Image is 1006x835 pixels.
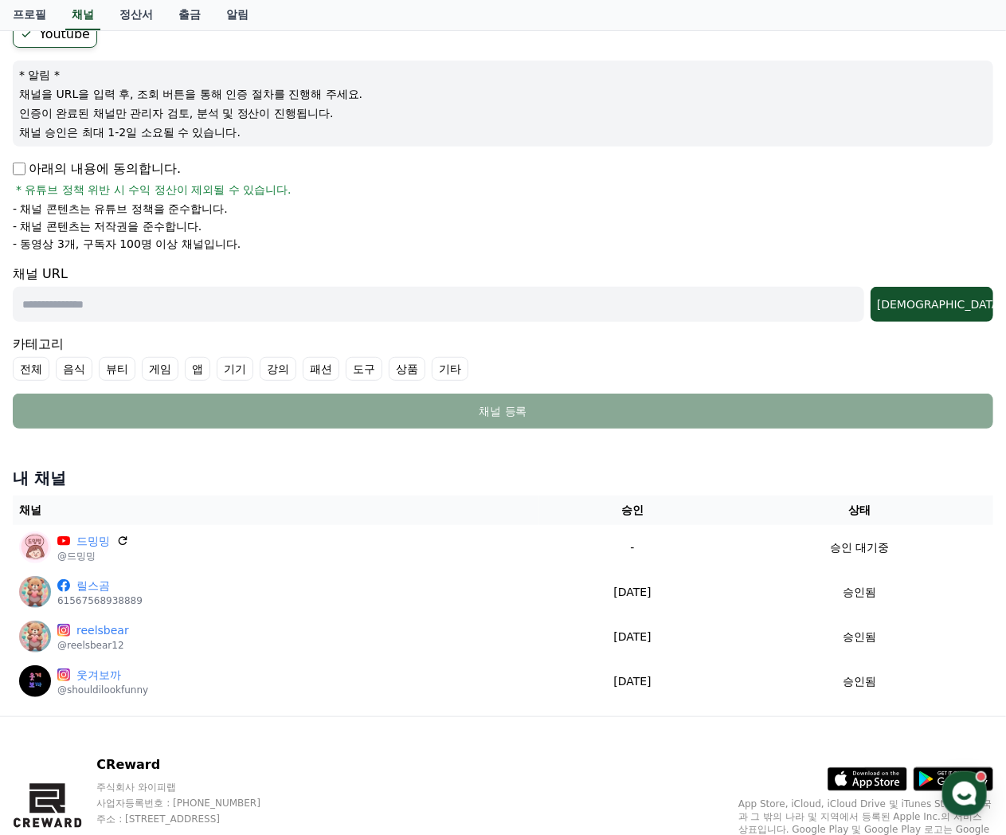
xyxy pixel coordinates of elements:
p: 아래의 내용에 동의합니다. [13,159,181,178]
span: 홈 [50,529,60,542]
p: 채널 승인은 최대 1-2일 소요될 수 있습니다. [19,124,987,140]
a: 릴스곰 [76,578,143,594]
p: 승인됨 [843,673,876,690]
p: 승인됨 [843,584,876,601]
p: 주식회사 와이피랩 [96,781,291,794]
p: [DATE] [546,584,720,601]
a: 대화 [105,505,206,545]
img: 드밍밍 [19,531,51,563]
img: 릴스곰 [19,576,51,608]
img: reelsbear [19,621,51,653]
a: reelsbear [76,622,129,639]
p: 사업자등록번호 : [PHONE_NUMBER] [96,797,291,810]
label: 상품 [389,357,425,381]
label: 전체 [13,357,49,381]
div: 채널 URL [13,265,993,322]
span: * 유튜브 정책 위반 시 수익 정산이 제외될 수 있습니다. [16,182,292,198]
p: @reelsbear12 [57,639,129,652]
p: - 채널 콘텐츠는 저작권을 준수합니다. [13,218,202,234]
div: [DEMOGRAPHIC_DATA] [877,296,987,312]
label: 패션 [303,357,339,381]
p: 주소 : [STREET_ADDRESS] [96,813,291,825]
button: [DEMOGRAPHIC_DATA] [871,287,993,322]
span: 대화 [146,530,165,543]
p: 승인 대기중 [830,539,889,556]
img: 웃겨보까 [19,665,51,697]
p: [DATE] [546,629,720,645]
p: 채널을 URL을 입력 후, 조회 버튼을 통해 인증 절차를 진행해 주세요. [19,86,987,102]
label: 앱 [185,357,210,381]
th: 승인 [539,496,726,525]
div: 카테고리 [13,335,993,381]
label: 기타 [432,357,468,381]
label: 뷰티 [99,357,135,381]
p: @shouldilookfunny [57,684,148,696]
button: 채널 등록 [13,394,993,429]
h4: 내 채널 [13,467,993,489]
p: @드밍밍 [57,550,129,563]
p: 인증이 완료된 채널만 관리자 검토, 분석 및 정산이 진행됩니다. [19,105,987,121]
p: 승인됨 [843,629,876,645]
p: - 채널 콘텐츠는 유튜브 정책을 준수합니다. [13,201,228,217]
label: 강의 [260,357,296,381]
p: - [546,539,720,556]
p: - 동영상 3개, 구독자 100명 이상 채널입니다. [13,236,241,252]
a: 홈 [5,505,105,545]
p: [DATE] [546,673,720,690]
p: 61567568938889 [57,594,143,607]
label: 게임 [142,357,178,381]
label: 음식 [56,357,92,381]
label: 도구 [346,357,382,381]
span: 설정 [246,529,265,542]
a: 드밍밍 [76,533,110,550]
a: 설정 [206,505,306,545]
label: Youtube [13,21,97,48]
div: 채널 등록 [45,403,961,419]
p: CReward [96,755,291,774]
th: 채널 [13,496,539,525]
a: 웃겨보까 [76,667,148,684]
label: 기기 [217,357,253,381]
th: 상태 [726,496,993,525]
